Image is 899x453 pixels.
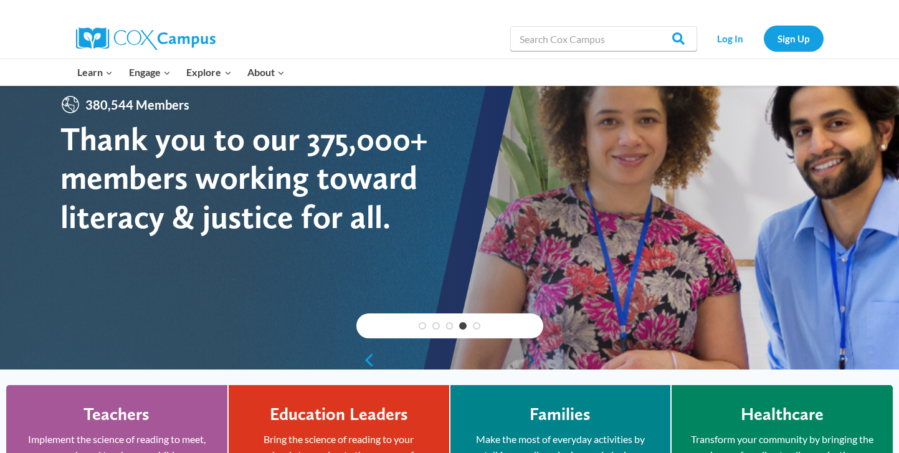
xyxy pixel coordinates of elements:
a: 3 [446,322,454,330]
input: Search Cox Campus [510,26,697,51]
img: Cox Campus [76,27,216,50]
a: previous [356,353,375,368]
a: next [525,353,543,368]
button: Child menu of Explore [179,59,240,85]
a: Log In [703,26,758,51]
button: Child menu of Learn [70,59,121,85]
span: 380,544 Members [80,95,194,115]
button: Child menu of Engage [121,59,179,85]
a: 1 [419,322,426,330]
button: Child menu of About [239,59,293,85]
a: Sign Up [764,26,824,51]
h4: Families [530,404,591,425]
div: Thank you to our 375,000+ members working toward literacy & justice for all. [60,120,450,236]
nav: Secondary Navigation [703,26,824,51]
a: 5 [473,322,480,330]
div: content slider buttons [356,348,543,373]
h4: Teachers [83,404,150,425]
a: 4 [459,322,467,330]
nav: Primary Navigation [70,59,293,85]
h4: Healthcare [741,404,824,425]
a: 2 [432,322,440,330]
h4: Education Leaders [270,404,408,425]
